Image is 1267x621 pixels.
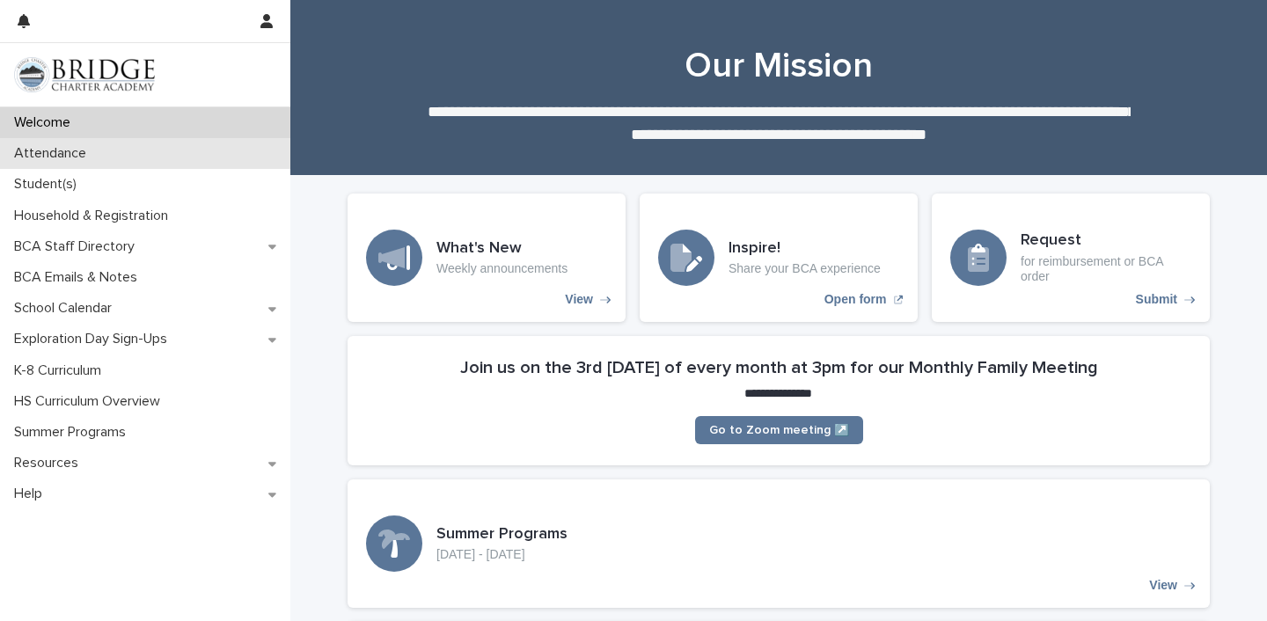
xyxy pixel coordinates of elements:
[695,416,863,444] a: Go to Zoom meeting ↗️
[436,239,568,259] h3: What's New
[7,114,84,131] p: Welcome
[7,269,151,286] p: BCA Emails & Notes
[729,261,881,276] p: Share your BCA experience
[932,194,1210,322] a: Submit
[7,331,181,347] p: Exploration Day Sign-Ups
[7,455,92,471] p: Resources
[7,145,100,162] p: Attendance
[1021,254,1191,284] p: for reimbursement or BCA order
[7,208,182,224] p: Household & Registration
[7,424,140,441] p: Summer Programs
[14,57,155,92] img: V1C1m3IdTEidaUdm9Hs0
[1136,292,1177,307] p: Submit
[7,176,91,193] p: Student(s)
[7,393,174,410] p: HS Curriculum Overview
[348,45,1210,87] h1: Our Mission
[1149,578,1177,593] p: View
[729,239,881,259] h3: Inspire!
[565,292,593,307] p: View
[7,486,56,502] p: Help
[348,194,626,322] a: View
[709,424,849,436] span: Go to Zoom meeting ↗️
[7,300,126,317] p: School Calendar
[348,479,1210,608] a: View
[7,238,149,255] p: BCA Staff Directory
[640,194,918,322] a: Open form
[436,525,568,544] h3: Summer Programs
[7,362,115,379] p: K-8 Curriculum
[1021,231,1191,251] h3: Request
[436,547,568,562] p: [DATE] - [DATE]
[460,357,1098,378] h2: Join us on the 3rd [DATE] of every month at 3pm for our Monthly Family Meeting
[824,292,887,307] p: Open form
[436,261,568,276] p: Weekly announcements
